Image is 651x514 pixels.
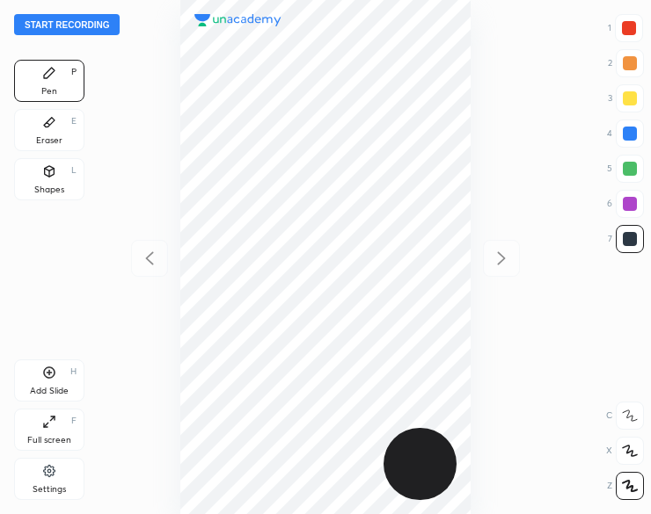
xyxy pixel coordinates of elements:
[27,436,71,445] div: Full screen
[606,437,644,465] div: X
[194,14,282,27] img: logo.38c385cc.svg
[607,472,644,500] div: Z
[607,190,644,218] div: 6
[71,416,77,425] div: F
[70,367,77,376] div: H
[608,84,644,112] div: 3
[41,87,57,96] div: Pen
[34,185,64,194] div: Shapes
[14,14,120,35] button: Start recording
[30,387,69,395] div: Add Slide
[607,119,644,148] div: 4
[71,68,77,76] div: P
[71,117,77,126] div: E
[606,402,644,430] div: C
[608,14,643,42] div: 1
[36,136,62,145] div: Eraser
[607,155,644,183] div: 5
[608,49,644,77] div: 2
[608,225,644,253] div: 7
[71,166,77,175] div: L
[33,485,66,494] div: Settings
